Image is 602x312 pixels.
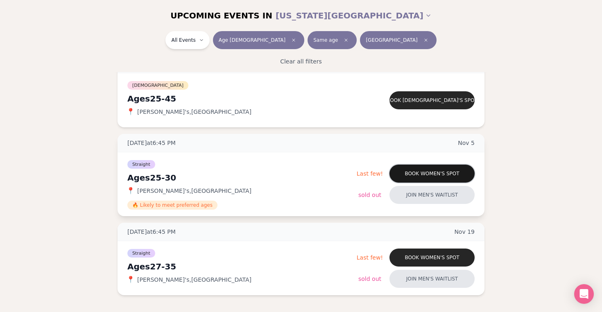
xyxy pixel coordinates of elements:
[137,276,251,284] span: [PERSON_NAME]'s , [GEOGRAPHIC_DATA]
[389,186,475,204] button: Join men's waitlist
[341,35,351,45] span: Clear preference
[171,37,195,43] span: All Events
[357,170,383,177] span: Last few!
[127,93,358,104] div: Ages 25-45
[127,188,134,194] span: 📍
[421,35,431,45] span: Clear borough filter
[219,37,285,43] span: Age [DEMOGRAPHIC_DATA]
[127,172,357,183] div: Ages 25-30
[454,228,475,236] span: Nov 19
[275,52,327,70] button: Clear all filters
[366,37,417,43] span: [GEOGRAPHIC_DATA]
[213,31,304,49] button: Age [DEMOGRAPHIC_DATA]Clear age
[358,192,381,198] span: Sold Out
[127,109,134,115] span: 📍
[389,249,475,267] button: Book women's spot
[574,284,594,304] div: Open Intercom Messenger
[127,249,155,258] span: Straight
[289,35,299,45] span: Clear age
[127,276,134,283] span: 📍
[127,81,188,90] span: [DEMOGRAPHIC_DATA]
[389,91,475,109] button: Book [DEMOGRAPHIC_DATA]'s spot
[357,254,383,261] span: Last few!
[127,261,357,272] div: Ages 27-35
[127,201,217,210] span: 🔥 Likely to meet preferred ages
[165,31,209,49] button: All Events
[276,7,432,25] button: [US_STATE][GEOGRAPHIC_DATA]
[389,270,475,288] button: Join men's waitlist
[170,10,272,21] span: UPCOMING EVENTS IN
[127,139,176,147] span: [DATE] at 6:45 PM
[360,31,436,49] button: [GEOGRAPHIC_DATA]Clear borough filter
[458,139,475,147] span: Nov 5
[389,165,475,183] button: Book women's spot
[137,187,251,195] span: [PERSON_NAME]'s , [GEOGRAPHIC_DATA]
[358,276,381,282] span: Sold Out
[137,108,251,116] span: [PERSON_NAME]'s , [GEOGRAPHIC_DATA]
[313,37,338,43] span: Same age
[308,31,357,49] button: Same ageClear preference
[127,160,155,169] span: Straight
[127,228,176,236] span: [DATE] at 6:45 PM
